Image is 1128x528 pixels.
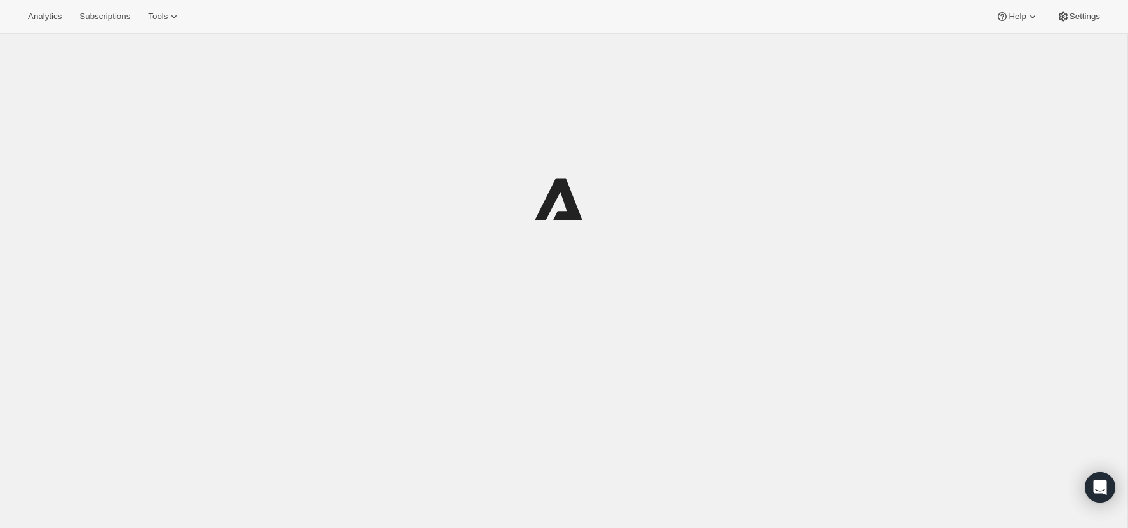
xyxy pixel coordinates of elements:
[28,11,62,22] span: Analytics
[148,11,168,22] span: Tools
[79,11,130,22] span: Subscriptions
[20,8,69,25] button: Analytics
[140,8,188,25] button: Tools
[1070,11,1100,22] span: Settings
[1049,8,1108,25] button: Settings
[72,8,138,25] button: Subscriptions
[1009,11,1026,22] span: Help
[988,8,1046,25] button: Help
[1085,472,1115,503] div: Open Intercom Messenger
